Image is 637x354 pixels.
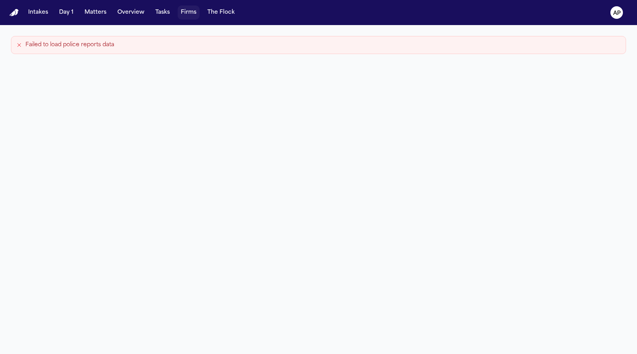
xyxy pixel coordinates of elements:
button: Intakes [25,5,51,20]
button: Tasks [152,5,173,20]
a: Home [9,9,19,16]
button: Firms [178,5,200,20]
button: Overview [114,5,148,20]
text: AP [613,11,621,16]
button: Day 1 [56,5,77,20]
p: Failed to load police reports data [25,41,114,49]
img: Finch Logo [9,9,19,16]
button: The Flock [204,5,238,20]
button: Matters [81,5,110,20]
